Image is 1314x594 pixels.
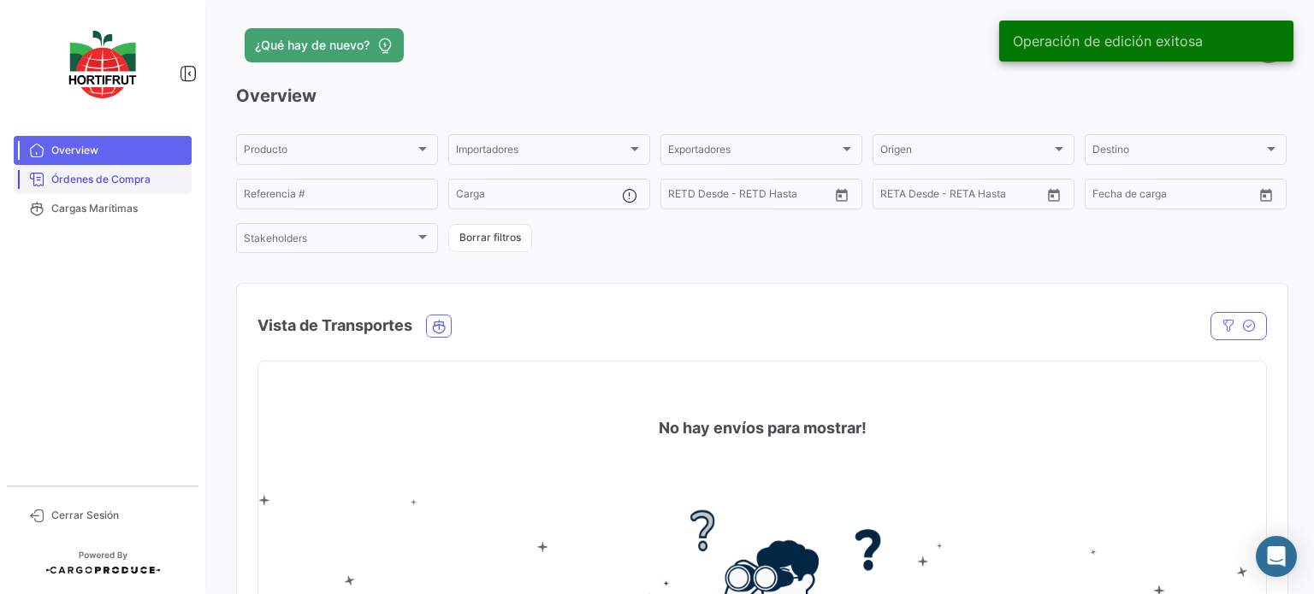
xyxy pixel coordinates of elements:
[255,37,370,54] span: ¿Qué hay de nuevo?
[1135,191,1212,203] input: Hasta
[236,84,1287,108] h3: Overview
[711,191,788,203] input: Hasta
[829,182,855,208] button: Open calendar
[1092,146,1264,158] span: Destino
[668,146,839,158] span: Exportadores
[1041,182,1067,208] button: Open calendar
[51,172,185,187] span: Órdenes de Compra
[51,508,185,523] span: Cerrar Sesión
[659,416,867,440] h4: No hay envíos para mostrar!
[257,314,412,338] h4: Vista de Transportes
[456,146,627,158] span: Importadores
[51,201,185,216] span: Cargas Marítimas
[14,165,192,194] a: Órdenes de Compra
[51,143,185,158] span: Overview
[244,146,415,158] span: Producto
[880,146,1051,158] span: Origen
[1092,191,1123,203] input: Desde
[14,136,192,165] a: Overview
[60,21,145,109] img: logo-hortifrut.svg
[427,315,451,337] button: Ocean
[1013,32,1203,50] span: Operación de edición exitosa
[245,28,404,62] button: ¿Qué hay de nuevo?
[668,191,699,203] input: Desde
[1253,182,1279,208] button: Open calendar
[244,235,415,247] span: Stakeholders
[448,224,532,252] button: Borrar filtros
[14,194,192,223] a: Cargas Marítimas
[880,191,911,203] input: Desde
[1256,536,1297,577] div: Abrir Intercom Messenger
[923,191,1000,203] input: Hasta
